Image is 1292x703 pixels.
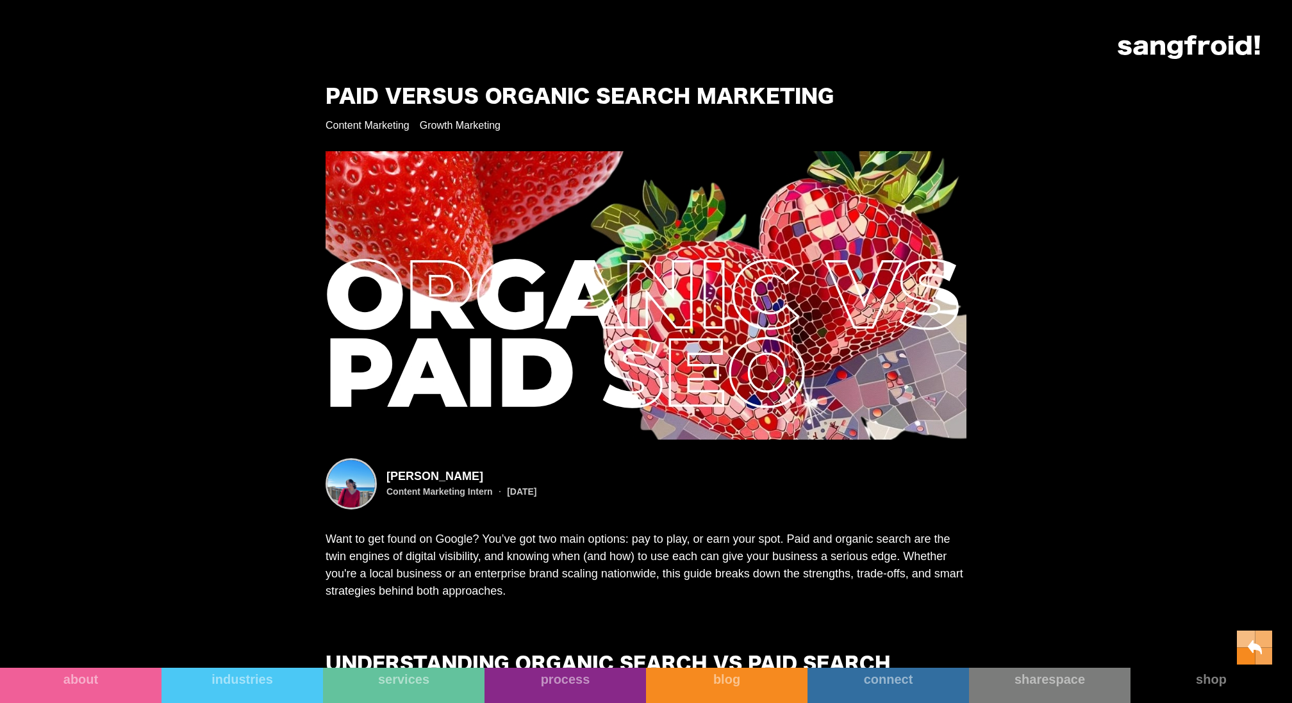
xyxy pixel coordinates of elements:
p: ‍ [326,606,966,624]
div: industries [161,672,323,687]
div: blog [646,672,808,687]
a: connect [808,668,969,703]
a: [PERSON_NAME] [386,470,537,483]
a: sharespace [969,668,1130,703]
div: · [493,485,507,498]
div: process [485,672,646,687]
img: logo [1118,35,1260,59]
a: process [485,668,646,703]
div: Content Marketing [326,119,410,132]
a: services [323,668,485,703]
a: blog [646,668,808,703]
p: Want to get found on Google? You’ve got two main options: pay to play, or earn your spot. Paid an... [326,531,966,600]
a: shop [1130,668,1292,703]
img: This is an image of a orange square button. [1237,631,1273,665]
div: Growth Marketing [420,119,501,132]
div: [DATE] [507,487,536,496]
a: industries [161,668,323,703]
h1: Paid Versus Organic Search Marketing [326,87,834,109]
div: Content Marketing Intern [386,487,493,496]
div: services [323,672,485,687]
div: shop [1130,672,1292,687]
div: sharespace [969,672,1130,687]
div: connect [808,672,969,687]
